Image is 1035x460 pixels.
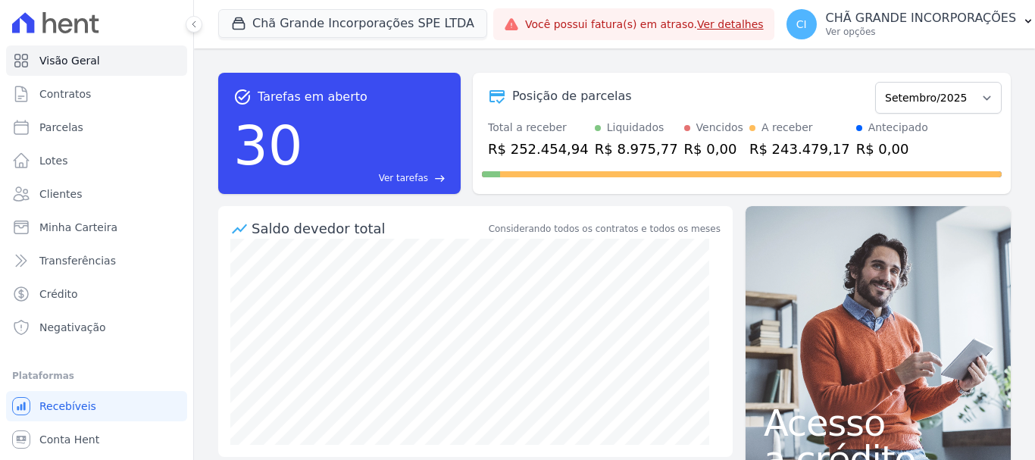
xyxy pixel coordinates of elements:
span: east [434,173,446,184]
span: CI [796,19,807,30]
span: Visão Geral [39,53,100,68]
a: Lotes [6,146,187,176]
span: Crédito [39,286,78,302]
button: Chã Grande Incorporações SPE LTDA [218,9,487,38]
div: Vencidos [696,120,743,136]
a: Contratos [6,79,187,109]
div: Antecipado [868,120,928,136]
div: A receber [761,120,813,136]
div: R$ 0,00 [684,139,743,159]
a: Transferências [6,246,187,276]
a: Negativação [6,312,187,343]
span: task_alt [233,88,252,106]
div: 30 [233,106,303,185]
a: Crédito [6,279,187,309]
a: Minha Carteira [6,212,187,243]
div: Considerando todos os contratos e todos os meses [489,222,721,236]
a: Parcelas [6,112,187,142]
span: Parcelas [39,120,83,135]
span: Lotes [39,153,68,168]
a: Clientes [6,179,187,209]
span: Contratos [39,86,91,102]
span: Recebíveis [39,399,96,414]
span: Transferências [39,253,116,268]
a: Ver tarefas east [309,171,446,185]
a: Visão Geral [6,45,187,76]
div: R$ 252.454,94 [488,139,589,159]
span: Clientes [39,186,82,202]
div: Liquidados [607,120,664,136]
p: CHÃ GRANDE INCORPORAÇÕES [826,11,1017,26]
a: Conta Hent [6,424,187,455]
span: Acesso [764,405,993,441]
div: Total a receber [488,120,589,136]
div: R$ 0,00 [856,139,928,159]
span: Você possui fatura(s) em atraso. [525,17,764,33]
span: Conta Hent [39,432,99,447]
a: Ver detalhes [697,18,764,30]
div: Posição de parcelas [512,87,632,105]
span: Ver tarefas [379,171,428,185]
p: Ver opções [826,26,1017,38]
span: Tarefas em aberto [258,88,367,106]
a: Recebíveis [6,391,187,421]
div: Plataformas [12,367,181,385]
span: Negativação [39,320,106,335]
div: Saldo devedor total [252,218,486,239]
div: R$ 243.479,17 [749,139,850,159]
div: R$ 8.975,77 [595,139,678,159]
span: Minha Carteira [39,220,117,235]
